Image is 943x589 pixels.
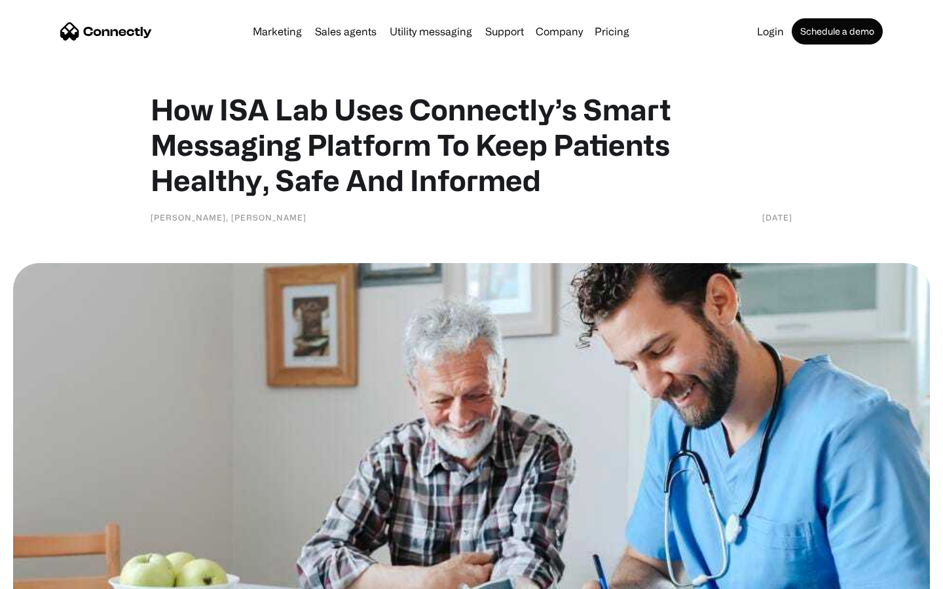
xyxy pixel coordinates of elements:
[151,92,792,198] h1: How ISA Lab Uses Connectly’s Smart Messaging Platform To Keep Patients Healthy, Safe And Informed
[151,211,306,224] div: [PERSON_NAME], [PERSON_NAME]
[384,26,477,37] a: Utility messaging
[26,566,79,584] ul: Language list
[248,26,307,37] a: Marketing
[480,26,529,37] a: Support
[752,26,789,37] a: Login
[792,18,883,45] a: Schedule a demo
[536,22,583,41] div: Company
[310,26,382,37] a: Sales agents
[13,566,79,584] aside: Language selected: English
[589,26,635,37] a: Pricing
[762,211,792,224] div: [DATE]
